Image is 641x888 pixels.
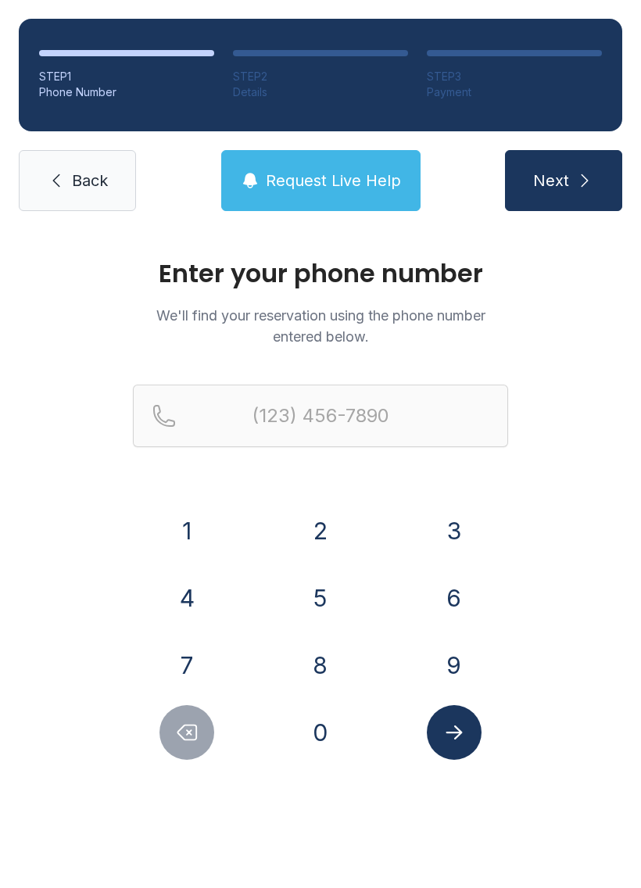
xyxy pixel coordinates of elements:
[293,705,348,760] button: 0
[427,571,482,625] button: 6
[427,705,482,760] button: Submit lookup form
[427,84,602,100] div: Payment
[233,84,408,100] div: Details
[133,385,508,447] input: Reservation phone number
[293,503,348,558] button: 2
[233,69,408,84] div: STEP 2
[293,638,348,693] button: 8
[133,261,508,286] h1: Enter your phone number
[39,84,214,100] div: Phone Number
[427,503,482,558] button: 3
[39,69,214,84] div: STEP 1
[159,503,214,558] button: 1
[293,571,348,625] button: 5
[427,69,602,84] div: STEP 3
[159,705,214,760] button: Delete number
[266,170,401,192] span: Request Live Help
[159,571,214,625] button: 4
[133,305,508,347] p: We'll find your reservation using the phone number entered below.
[427,638,482,693] button: 9
[533,170,569,192] span: Next
[159,638,214,693] button: 7
[72,170,108,192] span: Back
